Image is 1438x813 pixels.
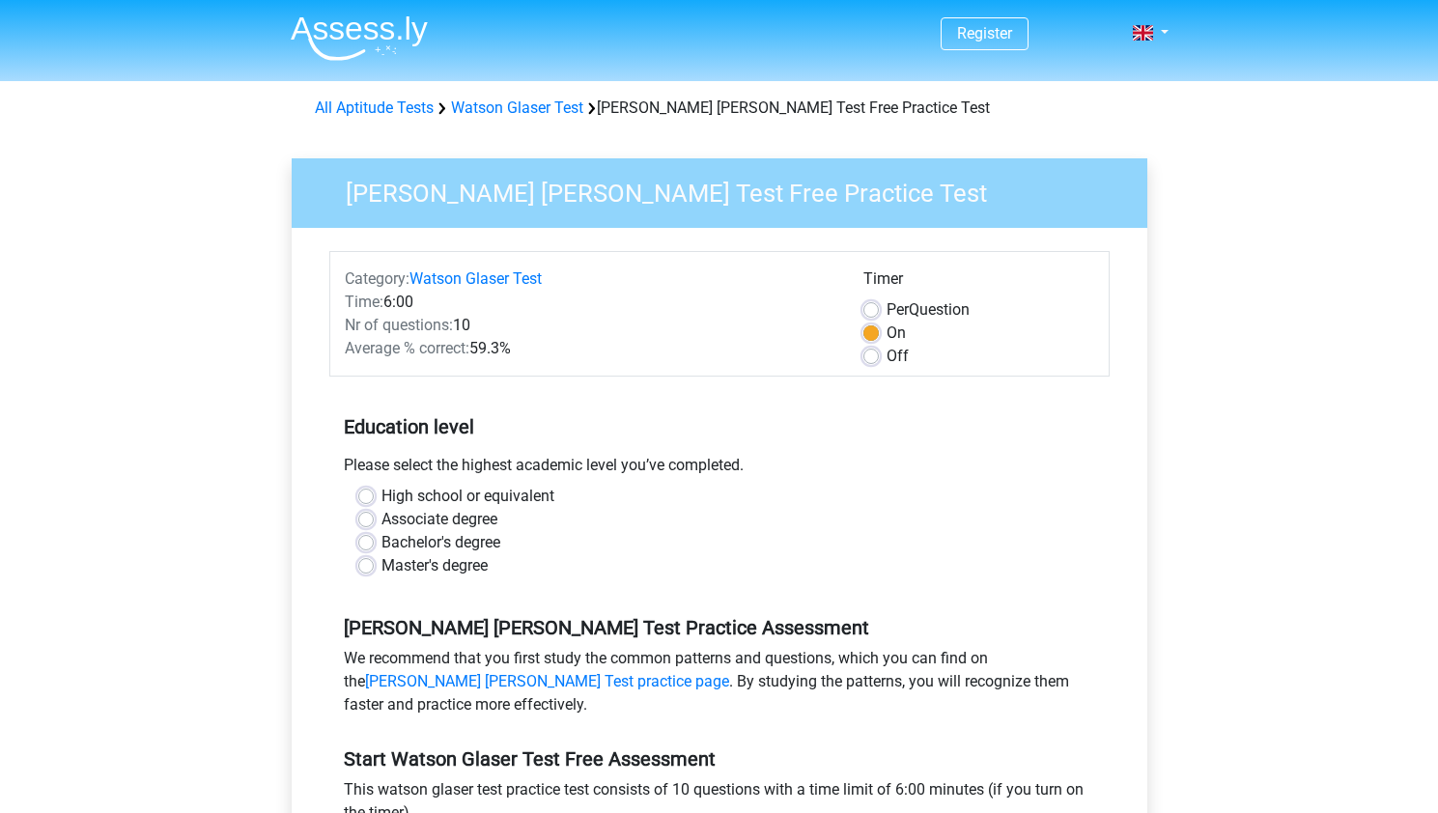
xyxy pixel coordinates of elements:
label: Bachelor's degree [381,531,500,554]
div: We recommend that you first study the common patterns and questions, which you can find on the . ... [329,647,1110,724]
h3: [PERSON_NAME] [PERSON_NAME] Test Free Practice Test [323,171,1133,209]
a: [PERSON_NAME] [PERSON_NAME] Test practice page [365,672,729,690]
div: [PERSON_NAME] [PERSON_NAME] Test Free Practice Test [307,97,1132,120]
span: Nr of questions: [345,316,453,334]
div: 59.3% [330,337,849,360]
label: Question [887,298,970,322]
label: Off [887,345,909,368]
a: All Aptitude Tests [315,98,434,117]
div: Timer [863,267,1094,298]
label: High school or equivalent [381,485,554,508]
h5: Education level [344,407,1095,446]
label: Master's degree [381,554,488,577]
span: Time: [345,293,383,311]
a: Register [957,24,1012,42]
a: Watson Glaser Test [409,269,542,288]
div: Please select the highest academic level you’ve completed. [329,454,1110,485]
div: 6:00 [330,291,849,314]
label: On [887,322,906,345]
h5: Start Watson Glaser Test Free Assessment [344,747,1095,771]
img: Assessly [291,15,428,61]
a: Watson Glaser Test [451,98,583,117]
label: Associate degree [381,508,497,531]
span: Category: [345,269,409,288]
h5: [PERSON_NAME] [PERSON_NAME] Test Practice Assessment [344,616,1095,639]
div: 10 [330,314,849,337]
span: Average % correct: [345,339,469,357]
span: Per [887,300,909,319]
